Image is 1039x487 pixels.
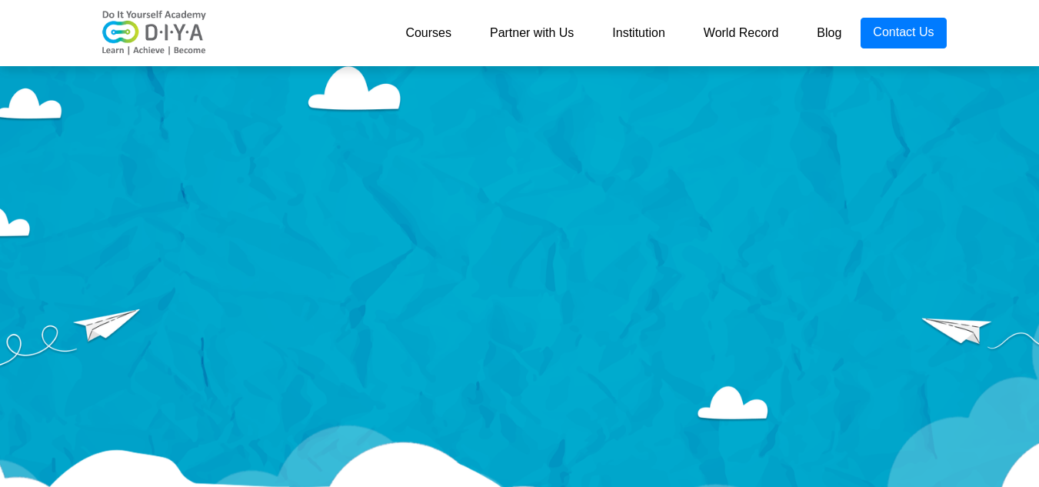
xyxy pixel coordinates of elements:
a: World Record [684,18,798,48]
a: Contact Us [861,18,946,48]
a: Blog [798,18,861,48]
a: Courses [386,18,471,48]
a: Partner with Us [471,18,593,48]
a: Institution [593,18,684,48]
img: logo-v2.png [93,10,216,56]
